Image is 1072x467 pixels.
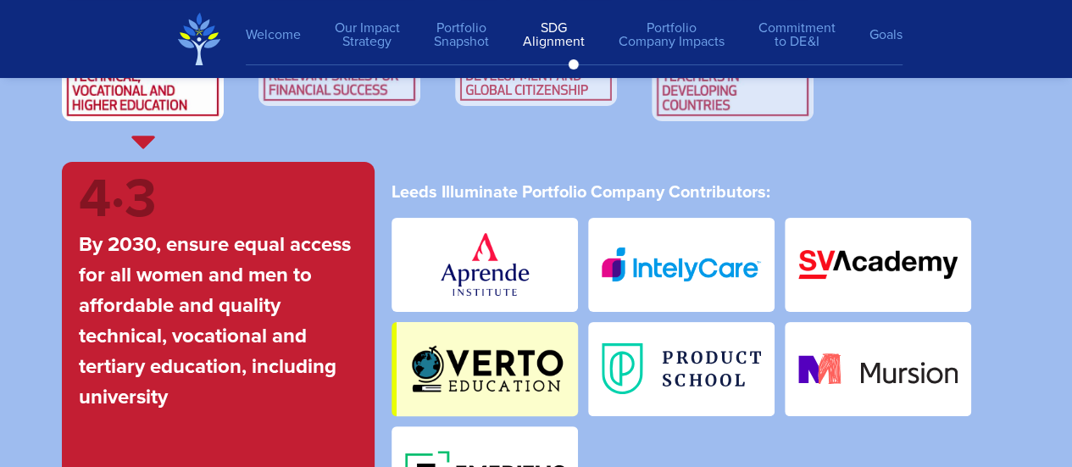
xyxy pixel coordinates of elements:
a: SDGAlignment [506,13,602,57]
span: By 2030, ensure equal access for all women and men to affordable and quality technical, vocationa... [79,229,358,412]
a: PortfolioSnapshot [417,13,506,57]
div: 4·3 [79,167,157,230]
span: Leeds Illuminate Portfolio Company Contributors: [392,179,770,204]
a: Welcome [246,19,318,50]
a: Commitmentto DE&I [742,13,853,57]
a: Goals [853,19,903,50]
a: Our ImpactStrategy [318,13,417,57]
a: PortfolioCompany Impacts [602,13,742,57]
